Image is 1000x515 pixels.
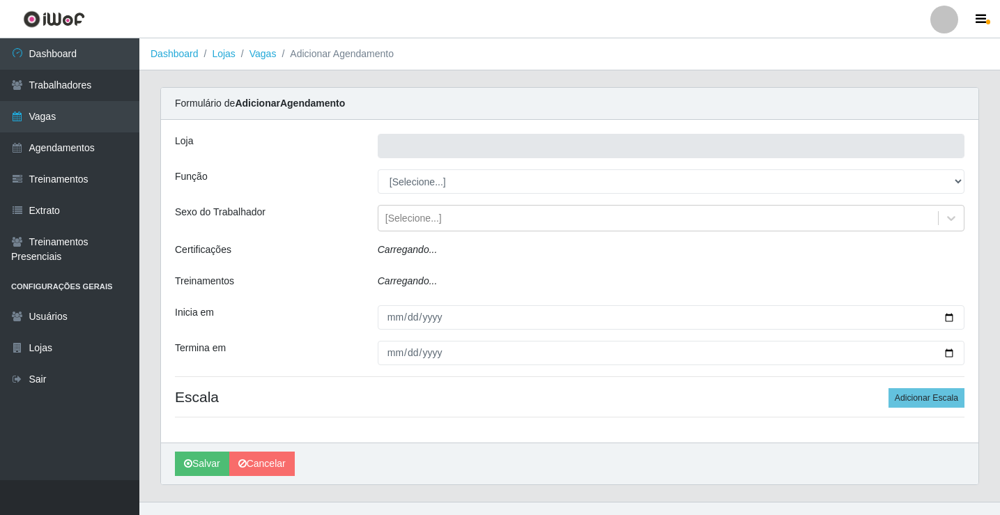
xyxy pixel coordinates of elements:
[175,134,193,148] label: Loja
[378,341,964,365] input: 00/00/0000
[151,48,199,59] a: Dashboard
[385,211,442,226] div: [Selecione...]
[175,452,229,476] button: Salvar
[249,48,277,59] a: Vagas
[378,275,438,286] i: Carregando...
[235,98,345,109] strong: Adicionar Agendamento
[175,305,214,320] label: Inicia em
[378,244,438,255] i: Carregando...
[161,88,978,120] div: Formulário de
[175,274,234,289] label: Treinamentos
[276,47,394,61] li: Adicionar Agendamento
[175,243,231,257] label: Certificações
[139,38,1000,70] nav: breadcrumb
[23,10,85,28] img: CoreUI Logo
[378,305,964,330] input: 00/00/0000
[889,388,964,408] button: Adicionar Escala
[229,452,295,476] a: Cancelar
[175,341,226,355] label: Termina em
[212,48,235,59] a: Lojas
[175,169,208,184] label: Função
[175,388,964,406] h4: Escala
[175,205,266,220] label: Sexo do Trabalhador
